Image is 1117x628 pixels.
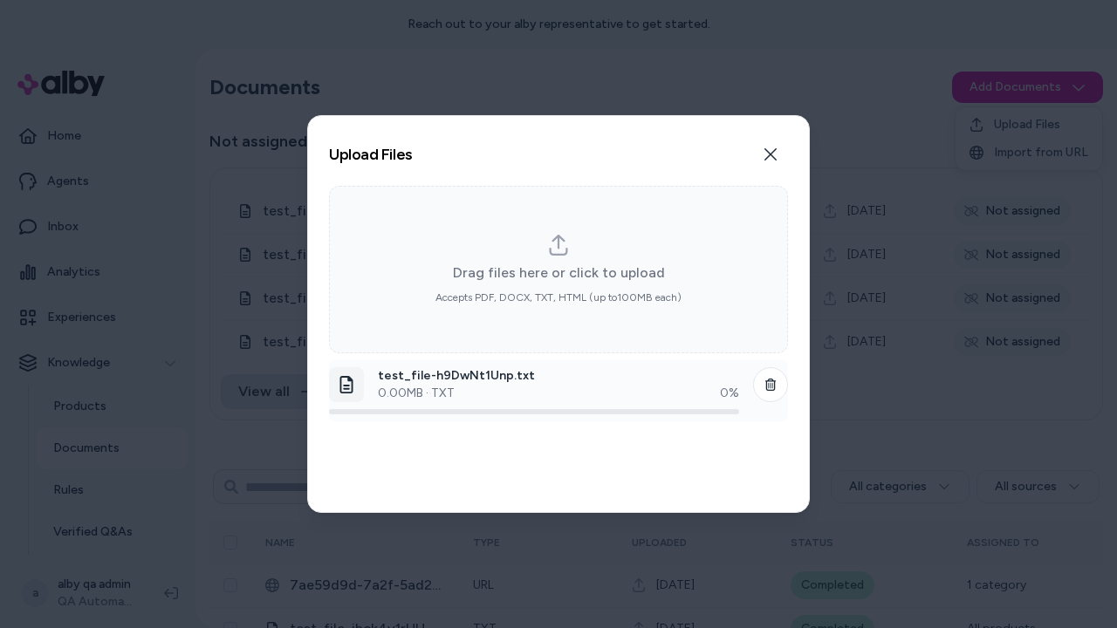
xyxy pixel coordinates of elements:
h2: Upload Files [329,147,413,162]
div: 0 % [720,385,739,402]
ol: dropzone-file-list [329,360,788,491]
li: dropzone-file-list-item [329,360,788,421]
p: test_file-h9DwNt1Unp.txt [378,367,739,385]
p: 0.00 MB · TXT [378,385,455,402]
div: dropzone [329,186,788,353]
span: Drag files here or click to upload [453,263,665,283]
span: Accepts PDF, DOCX, TXT, HTML (up to 100 MB each) [435,290,682,304]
